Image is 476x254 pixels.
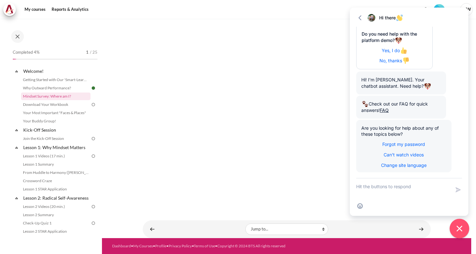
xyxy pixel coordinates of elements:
[13,127,20,133] span: Collapse
[21,219,90,227] a: Check-Up Quiz 1
[21,185,90,193] a: Lesson 1 STAR Application
[21,161,90,168] a: Lesson 1 Summary
[460,3,473,16] span: WW
[21,109,90,117] a: Your Most Important "Faces & Places"
[21,76,90,84] a: Getting Started with Our 'Smart-Learning' Platform
[22,194,90,202] a: Lesson 2: Radical Self-Awareness
[90,49,97,56] span: / 25
[13,68,20,74] span: Collapse
[217,244,285,248] a: Copyright © 2024 BTS All rights reserved
[21,117,90,125] a: Your Buddy Group!
[22,143,90,152] a: Lesson 1: Why Mindset Matters
[21,101,90,108] a: Download Your Workbook
[169,244,192,248] a: Privacy Policy
[90,220,96,226] img: To do
[13,49,40,56] span: Completed 4%
[21,84,90,92] a: Why Outward Performance?
[90,85,96,91] img: Done
[431,3,447,15] a: Level #1
[112,243,303,249] div: • • • • •
[194,244,215,248] a: Terms of Use
[421,5,430,14] div: Show notification window with no new notifications
[460,3,473,16] a: User menu
[22,67,90,75] a: Welcome!
[22,236,90,244] a: Lesson 3: Diagnosing the Drama
[86,49,89,56] span: 1
[434,4,445,15] img: Level #1
[49,3,91,16] a: Reports & Analytics
[21,135,90,142] a: Join the Kick-Off Session
[22,3,48,16] a: My courses
[21,203,90,210] a: Lesson 2 Videos (20 min.)
[3,3,19,16] a: Architeck Architeck
[21,169,90,176] a: From Huddle to Harmony ([PERSON_NAME]'s Story)
[133,244,153,248] a: My Courses
[90,136,96,141] img: To do
[90,204,96,209] img: To do
[21,93,90,100] a: Mindset Survey: Where am I?
[21,228,90,235] a: Lesson 2 STAR Application
[112,244,131,248] a: Dashboard
[13,144,20,151] span: Collapse
[155,244,166,248] a: Profile
[448,5,458,14] button: Languages
[21,177,90,185] a: Crossword Craze
[146,223,159,235] a: ◄ Why Outward Performance?
[13,195,20,201] span: Collapse
[22,126,90,134] a: Kick-Off Session
[5,5,14,14] img: Architeck
[13,59,16,59] div: 4%
[21,211,90,219] a: Lesson 2 Summary
[90,102,96,107] img: To do
[21,152,90,160] a: Lesson 1 Videos (17 min.)
[90,153,96,159] img: To do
